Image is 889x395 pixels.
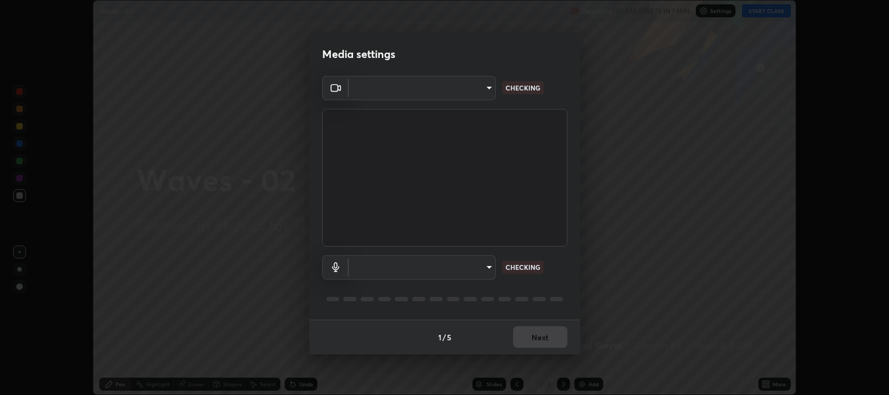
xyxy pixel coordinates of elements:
div: ​ [349,76,496,100]
h4: 5 [447,332,451,343]
p: CHECKING [506,262,540,272]
div: ​ [349,255,496,280]
p: CHECKING [506,83,540,93]
h4: 1 [438,332,442,343]
h4: / [443,332,446,343]
h2: Media settings [322,47,395,61]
